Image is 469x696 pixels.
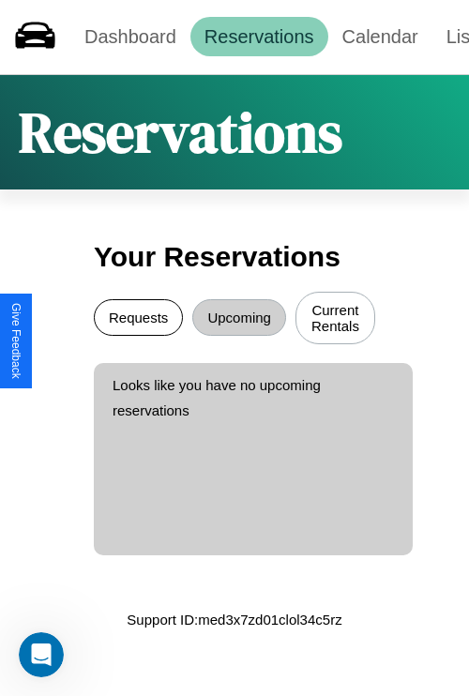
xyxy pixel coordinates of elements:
[94,299,183,336] button: Requests
[19,94,342,171] h1: Reservations
[9,303,23,379] div: Give Feedback
[295,292,375,344] button: Current Rentals
[127,607,341,632] p: Support ID: med3x7zd01clol34c5rz
[19,632,64,677] iframe: Intercom live chat
[328,17,432,56] a: Calendar
[113,372,394,423] p: Looks like you have no upcoming reservations
[190,17,328,56] a: Reservations
[70,17,190,56] a: Dashboard
[94,232,375,282] h3: Your Reservations
[192,299,286,336] button: Upcoming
